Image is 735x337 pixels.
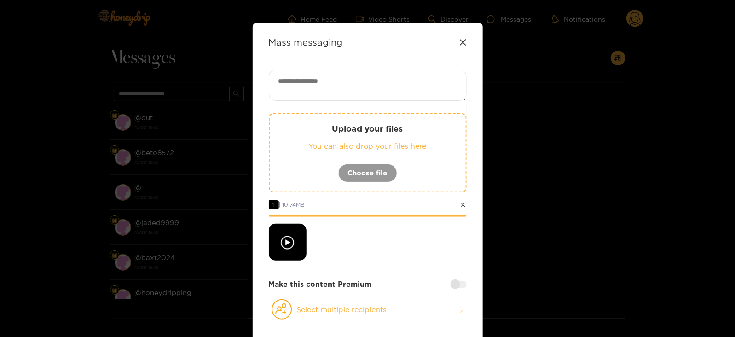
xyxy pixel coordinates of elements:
span: 10.74 MB [283,202,305,208]
strong: Mass messaging [269,37,343,47]
span: 1 [269,200,278,209]
p: You can also drop your files here [288,141,447,151]
button: Select multiple recipients [269,299,467,320]
p: Upload your files [288,123,447,134]
strong: Make this content Premium [269,279,372,290]
button: Choose file [338,164,397,182]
